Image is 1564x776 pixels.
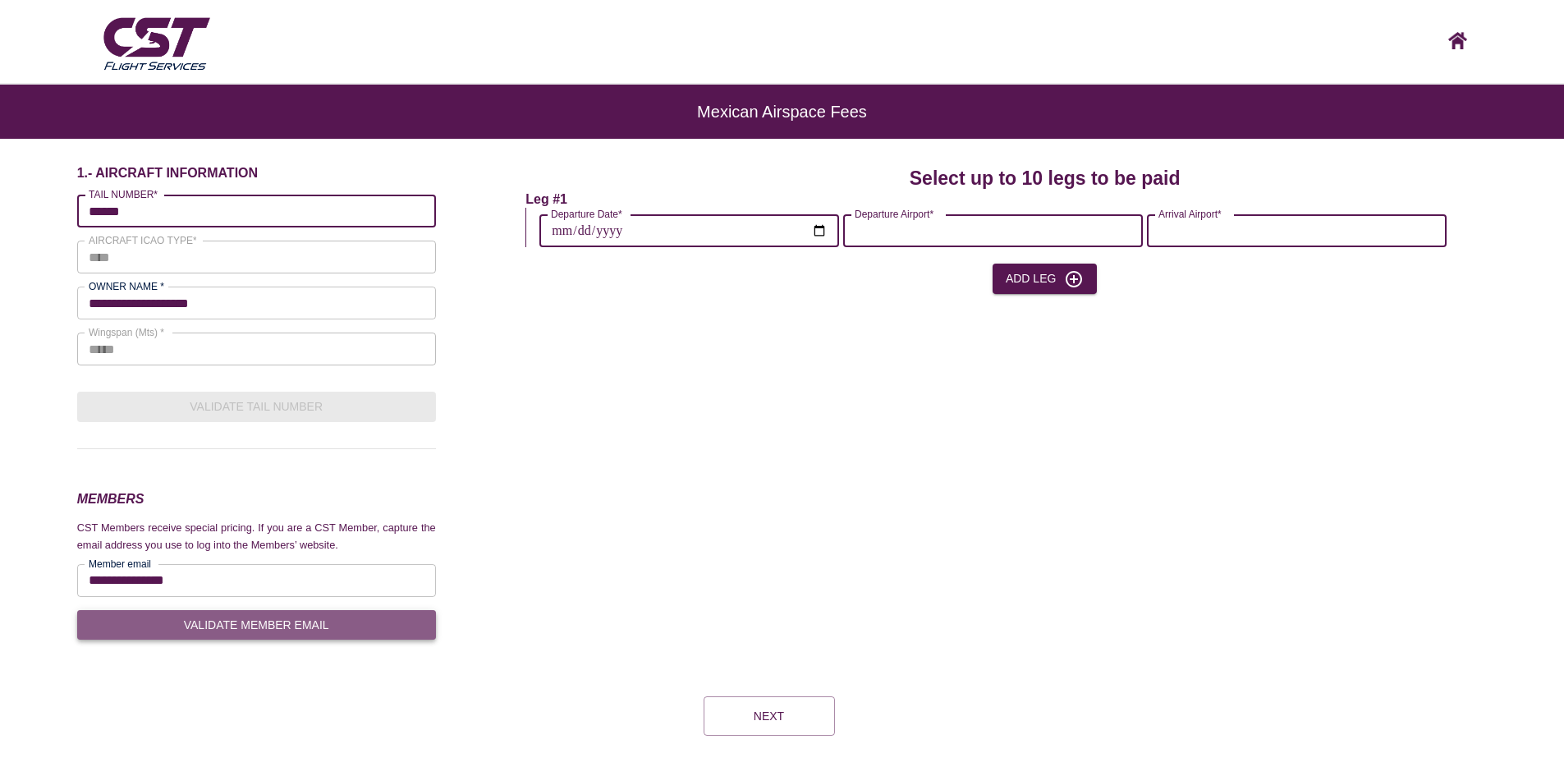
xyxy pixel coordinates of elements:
[910,165,1181,191] h4: Select up to 10 legs to be paid
[993,264,1097,294] button: Add Leg
[89,233,197,247] label: AIRCRAFT ICAO TYPE*
[77,165,436,181] h6: 1.- AIRCRAFT INFORMATION
[77,520,436,553] p: CST Members receive special pricing. If you are a CST Member, capture the email address you use t...
[89,557,151,571] label: Member email
[89,279,164,293] label: OWNER NAME *
[77,610,436,641] button: VALIDATE MEMBER EMAIL
[855,207,933,221] label: Departure Airport*
[99,11,213,75] img: CST Flight Services logo
[77,489,436,510] h3: MEMBERS
[66,111,1498,112] h6: Mexican Airspace Fees
[1158,207,1222,221] label: Arrival Airport*
[89,187,158,201] label: TAIL NUMBER*
[525,191,567,208] h6: Leg #1
[1448,32,1467,49] img: CST logo, click here to go home screen
[551,207,622,221] label: Departure Date*
[704,696,835,736] button: Next
[89,325,164,339] label: Wingspan (Mts) *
